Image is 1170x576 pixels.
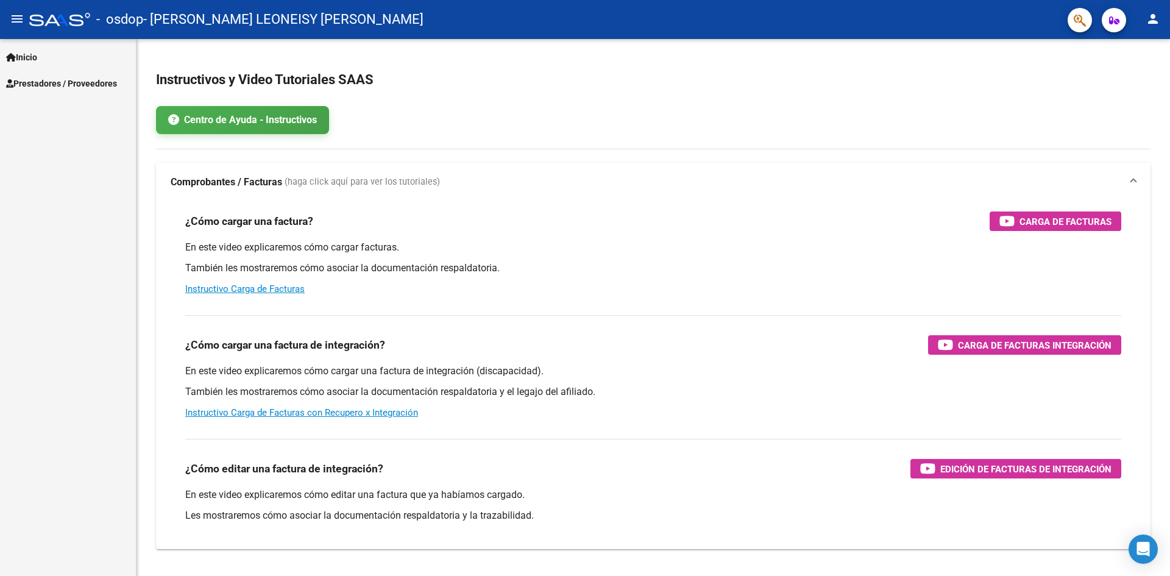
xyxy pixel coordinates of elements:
[1146,12,1160,26] mat-icon: person
[10,12,24,26] mat-icon: menu
[928,335,1121,355] button: Carga de Facturas Integración
[185,509,1121,522] p: Les mostraremos cómo asociar la documentación respaldatoria y la trazabilidad.
[185,407,418,418] a: Instructivo Carga de Facturas con Recupero x Integración
[156,202,1150,549] div: Comprobantes / Facturas (haga click aquí para ver los tutoriales)
[990,212,1121,231] button: Carga de Facturas
[185,364,1121,378] p: En este video explicaremos cómo cargar una factura de integración (discapacidad).
[143,6,424,33] span: - [PERSON_NAME] LEONEISY [PERSON_NAME]
[185,261,1121,275] p: También les mostraremos cómo asociar la documentación respaldatoria.
[940,461,1111,477] span: Edición de Facturas de integración
[185,283,305,294] a: Instructivo Carga de Facturas
[156,68,1150,91] h2: Instructivos y Video Tutoriales SAAS
[185,241,1121,254] p: En este video explicaremos cómo cargar facturas.
[185,460,383,477] h3: ¿Cómo editar una factura de integración?
[185,213,313,230] h3: ¿Cómo cargar una factura?
[171,176,282,189] strong: Comprobantes / Facturas
[6,51,37,64] span: Inicio
[1019,214,1111,229] span: Carga de Facturas
[185,336,385,354] h3: ¿Cómo cargar una factura de integración?
[156,163,1150,202] mat-expansion-panel-header: Comprobantes / Facturas (haga click aquí para ver los tutoriales)
[185,488,1121,502] p: En este video explicaremos cómo editar una factura que ya habíamos cargado.
[185,385,1121,399] p: También les mostraremos cómo asociar la documentación respaldatoria y el legajo del afiliado.
[1129,535,1158,564] div: Open Intercom Messenger
[910,459,1121,478] button: Edición de Facturas de integración
[285,176,440,189] span: (haga click aquí para ver los tutoriales)
[156,106,329,134] a: Centro de Ayuda - Instructivos
[6,77,117,90] span: Prestadores / Proveedores
[958,338,1111,353] span: Carga de Facturas Integración
[96,6,143,33] span: - osdop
